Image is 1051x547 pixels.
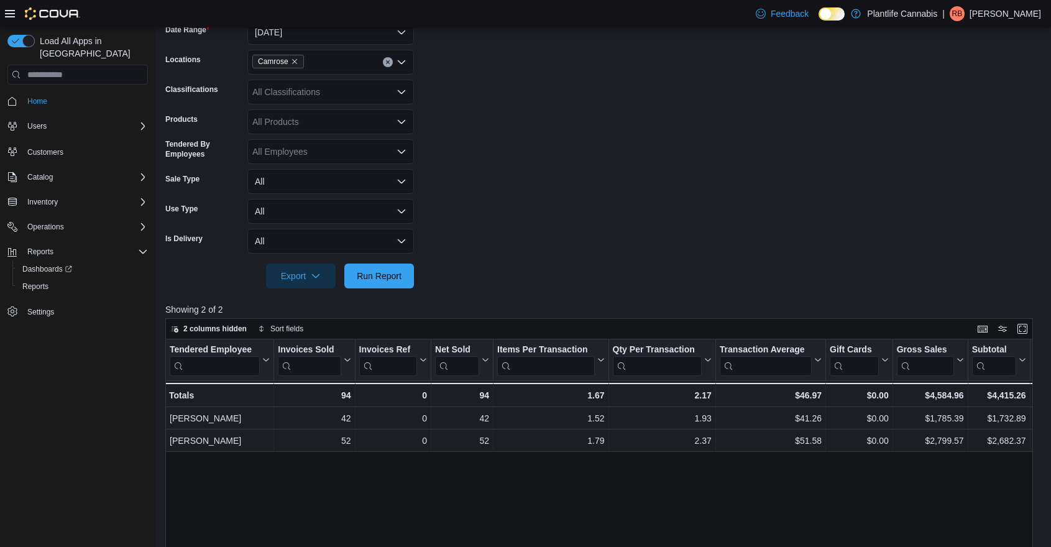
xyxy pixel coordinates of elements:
[165,85,218,94] label: Classifications
[22,144,148,159] span: Customers
[27,121,47,131] span: Users
[359,411,427,426] div: 0
[497,344,605,376] button: Items Per Transaction
[12,260,153,278] a: Dashboards
[897,388,964,403] div: $4,584.96
[2,92,153,110] button: Home
[2,303,153,321] button: Settings
[435,344,489,376] button: Net Sold
[359,388,427,403] div: 0
[972,344,1016,376] div: Subtotal
[27,197,58,207] span: Inventory
[972,344,1016,356] div: Subtotal
[435,411,489,426] div: 42
[35,35,148,60] span: Load All Apps in [GEOGRAPHIC_DATA]
[165,303,1042,316] p: Showing 2 of 2
[22,305,59,319] a: Settings
[253,321,308,336] button: Sort fields
[169,388,270,403] div: Totals
[497,411,605,426] div: 1.52
[897,344,964,376] button: Gross Sales
[942,6,945,21] p: |
[359,344,427,376] button: Invoices Ref
[278,344,341,376] div: Invoices Sold
[972,344,1026,376] button: Subtotal
[170,344,270,376] button: Tendered Employee
[867,6,937,21] p: Plantlife Cannabis
[897,344,954,356] div: Gross Sales
[247,229,414,254] button: All
[22,282,48,292] span: Reports
[613,344,702,356] div: Qty Per Transaction
[830,433,889,448] div: $0.00
[435,344,479,356] div: Net Sold
[165,114,198,124] label: Products
[952,6,963,21] span: RB
[27,307,54,317] span: Settings
[165,174,200,184] label: Sale Type
[2,218,153,236] button: Operations
[22,93,148,109] span: Home
[22,170,58,185] button: Catalog
[27,96,47,106] span: Home
[950,6,965,21] div: Rae Bater
[819,7,845,21] input: Dark Mode
[897,411,964,426] div: $1,785.39
[613,411,712,426] div: 1.93
[22,195,63,209] button: Inventory
[830,344,879,376] div: Gift Card Sales
[830,344,889,376] button: Gift Cards
[972,388,1026,403] div: $4,415.26
[972,433,1026,448] div: $2,682.37
[165,139,242,159] label: Tendered By Employees
[252,55,304,68] span: Camrose
[613,344,712,376] button: Qty Per Transaction
[720,344,812,376] div: Transaction Average
[720,388,822,403] div: $46.97
[183,324,247,334] span: 2 columns hidden
[22,244,148,259] span: Reports
[2,193,153,211] button: Inventory
[22,219,148,234] span: Operations
[247,169,414,194] button: All
[970,6,1041,21] p: [PERSON_NAME]
[383,57,393,67] button: Clear input
[258,55,288,68] span: Camrose
[17,262,148,277] span: Dashboards
[751,1,814,26] a: Feedback
[2,142,153,160] button: Customers
[435,344,479,376] div: Net Sold
[359,433,427,448] div: 0
[170,433,270,448] div: [PERSON_NAME]
[165,55,201,65] label: Locations
[435,433,489,448] div: 52
[22,94,52,109] a: Home
[497,344,595,376] div: Items Per Transaction
[17,279,148,294] span: Reports
[17,279,53,294] a: Reports
[170,344,260,356] div: Tendered Employee
[497,433,605,448] div: 1.79
[22,195,148,209] span: Inventory
[830,411,889,426] div: $0.00
[278,344,351,376] button: Invoices Sold
[165,204,198,214] label: Use Type
[170,344,260,376] div: Tendered Employee
[613,433,712,448] div: 2.37
[720,344,822,376] button: Transaction Average
[830,344,879,356] div: Gift Cards
[27,172,53,182] span: Catalog
[7,87,148,353] nav: Complex example
[897,344,954,376] div: Gross Sales
[165,25,209,35] label: Date Range
[278,433,351,448] div: 52
[435,388,489,403] div: 94
[278,388,351,403] div: 94
[291,58,298,65] button: Remove Camrose from selection in this group
[1015,321,1030,336] button: Enter fullscreen
[12,278,153,295] button: Reports
[613,388,712,403] div: 2.17
[397,87,406,97] button: Open list of options
[25,7,80,20] img: Cova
